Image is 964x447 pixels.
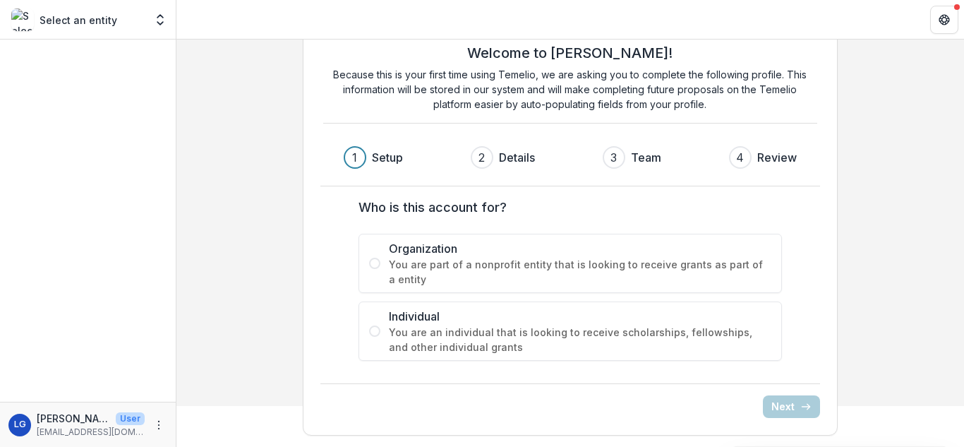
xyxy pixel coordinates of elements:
[352,149,357,166] div: 1
[344,146,797,169] div: Progress
[389,240,771,257] span: Organization
[736,149,744,166] div: 4
[150,417,167,434] button: More
[757,149,797,166] h3: Review
[467,44,673,61] h2: Welcome to [PERSON_NAME]!
[40,13,117,28] p: Select an entity
[372,149,403,166] h3: Setup
[359,198,773,217] label: Who is this account for?
[14,420,26,429] div: Lance Green
[389,257,771,287] span: You are part of a nonprofit entity that is looking to receive grants as part of a entity
[323,67,817,112] p: Because this is your first time using Temelio, we are asking you to complete the following profil...
[763,395,820,418] button: Next
[37,426,145,439] p: [EMAIL_ADDRESS][DOMAIN_NAME]
[389,308,771,325] span: Individual
[150,6,170,34] button: Open entity switcher
[116,412,145,425] p: User
[389,325,771,354] span: You are an individual that is looking to receive scholarships, fellowships, and other individual ...
[499,149,535,166] h3: Details
[11,8,34,31] img: Select an entity
[610,149,617,166] div: 3
[631,149,661,166] h3: Team
[478,149,485,166] div: 2
[930,6,958,34] button: Get Help
[37,411,110,426] p: [PERSON_NAME]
